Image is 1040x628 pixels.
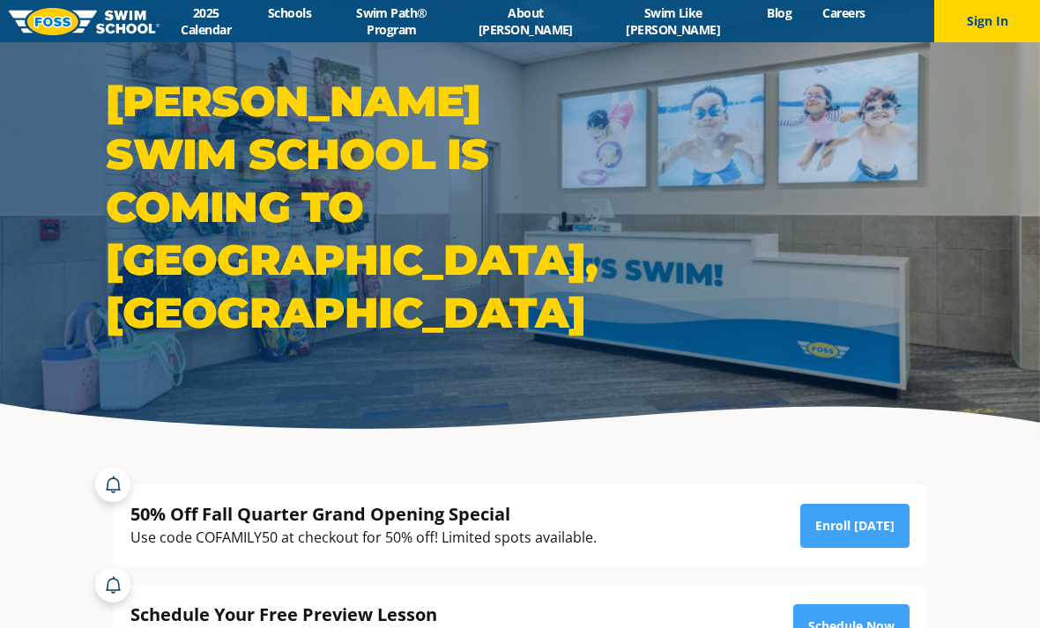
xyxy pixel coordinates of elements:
[807,4,880,21] a: Careers
[130,602,766,626] div: Schedule Your Free Preview Lesson
[130,502,597,526] div: 50% Off Fall Quarter Grand Opening Special
[457,4,594,38] a: About [PERSON_NAME]
[130,526,597,550] div: Use code COFAMILY50 at checkout for 50% off! Limited spots available.
[106,75,511,339] h1: [PERSON_NAME] Swim School is coming to [GEOGRAPHIC_DATA], [GEOGRAPHIC_DATA]
[595,4,752,38] a: Swim Like [PERSON_NAME]
[752,4,807,21] a: Blog
[160,4,252,38] a: 2025 Calendar
[252,4,326,21] a: Schools
[9,8,160,35] img: FOSS Swim School Logo
[800,504,910,548] a: Enroll [DATE]
[327,4,457,38] a: Swim Path® Program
